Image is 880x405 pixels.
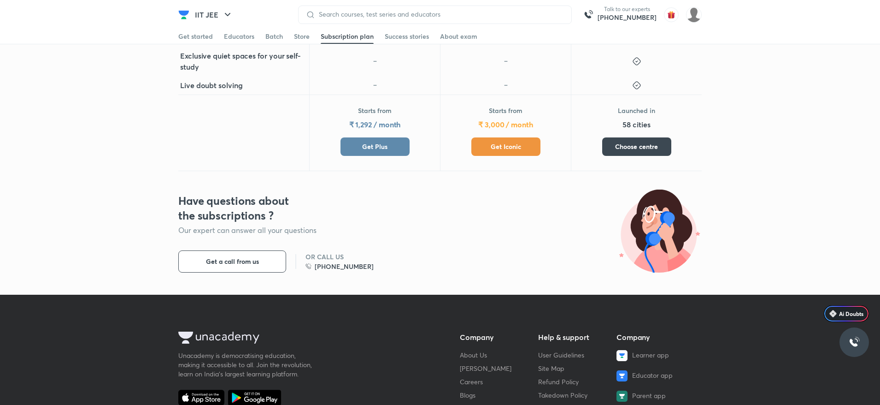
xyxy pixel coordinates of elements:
[180,80,243,91] h5: Live doubt solving
[616,391,687,402] a: Parent app
[178,32,213,41] div: Get started
[489,106,522,115] p: Starts from
[538,377,579,386] a: Refund Policy
[616,350,687,361] a: Learner app
[265,29,283,44] a: Batch
[178,193,303,223] h3: Have questions about the subscriptions ?
[294,29,310,44] a: Store
[478,119,533,130] h5: ₹ 3,000 / month
[321,29,374,44] a: Subscription plan
[616,370,628,381] img: Educator app
[460,377,483,386] a: Careers
[849,337,860,348] img: ttu
[839,310,863,317] span: Ai Doubts
[224,32,254,41] div: Educators
[615,142,658,151] span: Choose centre
[598,6,657,13] p: Talk to our experts
[616,350,628,361] img: Learner app
[538,351,584,359] a: User Guidelines
[824,305,869,322] a: Ai Doubts
[460,351,487,359] a: About Us
[616,391,628,402] img: Parent app
[440,32,477,41] div: About exam
[440,29,477,44] a: About exam
[180,50,307,72] h5: Exclusive quiet spaces for your self-study
[294,32,310,41] div: Store
[385,32,429,41] div: Success stories
[664,7,679,22] img: avatar
[189,6,239,24] button: IIT JEE
[619,190,702,273] img: illustration
[618,106,655,115] p: Launched in
[178,332,259,344] img: Unacademy Logo
[622,119,650,130] h5: 58 cities
[370,81,380,90] img: icon
[501,81,510,90] img: icon
[460,332,531,343] h5: Company
[305,262,374,271] a: [PHONE_NUMBER]
[602,137,671,156] button: Choose centre
[829,310,837,317] img: Icon
[385,29,429,44] a: Success stories
[178,351,317,379] div: Unacademy is democratising education, making it accessible to all. Join the revolution, learn on ...
[349,119,401,130] h5: ₹ 1,292 / month
[224,29,254,44] a: Educators
[538,391,587,399] a: Takedown Policy
[686,7,702,23] img: Sunita Sharma
[491,142,521,151] span: Get Iconic
[358,106,392,115] p: Starts from
[501,57,510,66] img: icon
[579,6,598,24] img: call-us
[206,257,259,266] span: Get a call from us
[315,262,374,271] h6: [PHONE_NUMBER]
[265,32,283,41] div: Batch
[460,391,475,399] a: Blogs
[362,142,387,151] span: Get Plus
[178,250,286,273] button: Get a call from us
[471,137,540,156] button: Get Iconic
[616,370,687,381] a: Educator app
[178,9,189,20] img: Company Logo
[460,364,511,373] a: [PERSON_NAME]
[538,332,609,343] h5: Help & support
[616,332,687,343] h5: Company
[598,13,657,22] a: [PHONE_NUMBER]
[178,225,387,236] p: Our expert can answer all your questions
[315,11,564,18] input: Search courses, test series and educators
[305,252,374,262] h6: OR CALL US
[340,137,410,156] button: Get Plus
[370,57,380,66] img: icon
[321,32,374,41] div: Subscription plan
[538,364,564,373] a: Site Map
[178,29,213,44] a: Get started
